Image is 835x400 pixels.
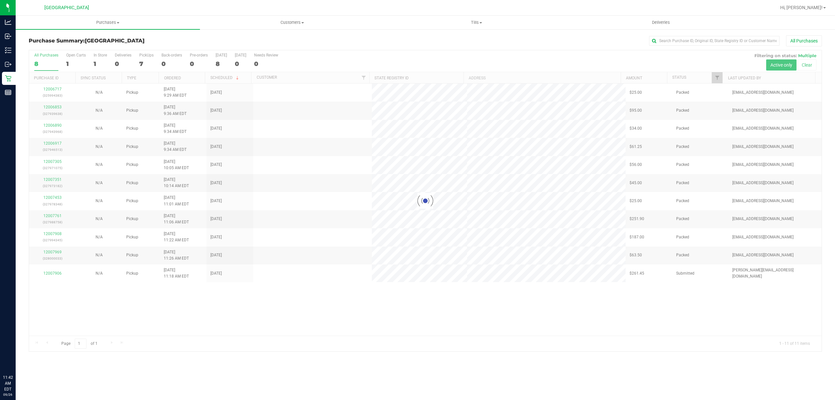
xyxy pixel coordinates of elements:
inline-svg: Outbound [5,61,11,68]
a: Customers [200,16,384,29]
a: Deliveries [569,16,753,29]
button: All Purchases [786,35,822,46]
span: [GEOGRAPHIC_DATA] [44,5,89,10]
a: Tills [384,16,569,29]
span: Customers [200,20,384,25]
h3: Purchase Summary: [29,38,293,44]
input: Search Purchase ID, Original ID, State Registry ID or Customer Name... [649,36,780,46]
p: 09/26 [3,392,13,397]
iframe: Resource center unread badge [19,347,27,355]
a: Purchases [16,16,200,29]
span: Purchases [16,20,200,25]
inline-svg: Reports [5,89,11,96]
span: Tills [385,20,568,25]
iframe: Resource center [7,348,26,367]
inline-svg: Inventory [5,47,11,54]
span: Hi, [PERSON_NAME]! [780,5,823,10]
inline-svg: Retail [5,75,11,82]
inline-svg: Inbound [5,33,11,40]
p: 11:42 AM EDT [3,375,13,392]
span: Deliveries [643,20,679,25]
span: [GEOGRAPHIC_DATA] [85,38,144,44]
inline-svg: Analytics [5,19,11,25]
